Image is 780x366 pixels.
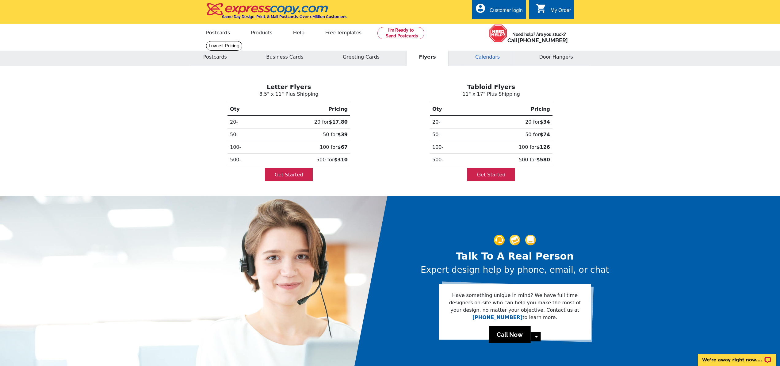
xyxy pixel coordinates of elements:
a: shopping_cart My Order [536,7,571,14]
th: 20- [430,116,468,129]
button: Greeting Cards [330,48,392,66]
h3: Letter Flyers [193,83,385,91]
img: support-img-1.png [494,235,505,245]
a: Call Now [489,326,531,343]
h2: Talk To A Real Person [421,250,609,262]
i: shopping_cart [536,3,547,14]
th: 50- [430,129,468,141]
td: 20 for [468,116,552,129]
h4: Same Day Design, Print, & Mail Postcards. Over 1 Million Customers. [222,14,347,19]
a: [PHONE_NUMBER] [472,314,522,320]
img: help [489,24,507,42]
button: Door Hangers [527,48,586,66]
h3: Expert design help by phone, email, or chat [421,265,609,275]
th: 500- [430,154,468,166]
p: 8.5" x 11" Plus Shipping [193,91,385,98]
td: 50 for [264,129,350,141]
td: 500 for [264,154,350,166]
td: 50 for [468,129,552,141]
th: 500- [227,154,264,166]
a: Products [241,25,282,39]
b: $17.80 [329,119,348,125]
span: Call [507,37,568,44]
b: $310 [334,157,348,163]
a: Get Started [467,168,515,181]
b: $39 [338,132,348,137]
b: $67 [338,144,348,150]
td: 100 for [264,141,350,154]
th: Pricing [264,103,350,116]
h3: Tabloid Flyers [395,83,587,91]
a: Help [283,25,314,39]
a: [PHONE_NUMBER] [518,37,568,44]
a: Free Templates [315,25,371,39]
a: Get Started [265,168,313,181]
th: Qty [227,103,264,116]
iframe: LiveChat chat widget [694,347,780,366]
th: 50- [227,129,264,141]
a: Postcards [196,25,240,39]
div: Customer login [490,8,523,16]
td: 20 for [264,116,350,129]
th: Pricing [468,103,552,116]
img: support-img-3_1.png [525,235,536,245]
a: Same Day Design, Print, & Mail Postcards. Over 1 Million Customers. [206,7,347,19]
th: 100- [430,141,468,154]
a: account_circle Customer login [475,7,523,14]
th: 100- [227,141,264,154]
td: 100 for [468,141,552,154]
td: 500 for [468,154,552,166]
th: Qty [430,103,468,116]
button: Business Cards [254,48,316,66]
button: Flyers [406,48,448,66]
button: Postcards [191,48,239,66]
b: $74 [540,132,550,137]
p: 11" x 17" Plus Shipping [395,91,587,98]
i: account_circle [475,3,486,14]
button: Calendars [463,48,512,66]
img: support-img-2.png [510,235,520,245]
div: My Order [550,8,571,16]
b: $126 [536,144,550,150]
th: 20- [227,116,264,129]
b: $580 [536,157,550,163]
span: Need help? Are you stuck? [507,31,571,44]
p: Have something unique in mind? We have full time designers on-site who can help you make the most... [449,292,581,321]
b: $34 [540,119,550,125]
